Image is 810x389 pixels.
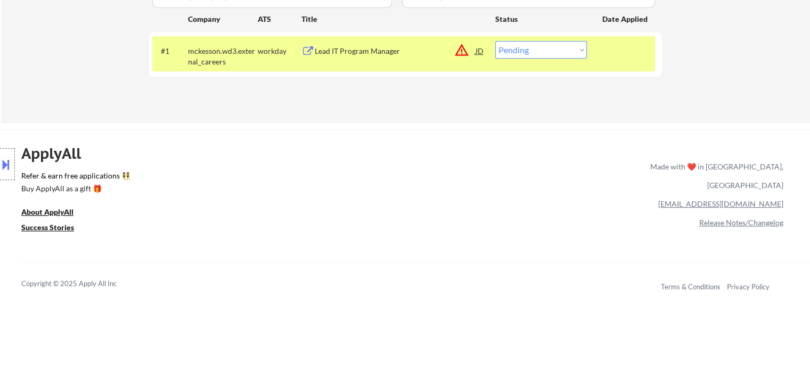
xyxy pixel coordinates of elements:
[727,282,770,291] a: Privacy Policy
[301,14,485,25] div: Title
[315,46,476,56] div: Lead IT Program Manager
[161,46,179,56] div: #1
[188,46,258,67] div: mckesson.wd3.external_careers
[646,157,783,194] div: Made with ❤️ in [GEOGRAPHIC_DATA], [GEOGRAPHIC_DATA]
[495,9,587,28] div: Status
[658,199,783,208] a: [EMAIL_ADDRESS][DOMAIN_NAME]
[699,218,783,227] a: Release Notes/Changelog
[21,172,428,183] a: Refer & earn free applications 👯‍♀️
[474,41,485,60] div: JD
[258,14,301,25] div: ATS
[454,43,469,58] button: warning_amber
[258,46,301,56] div: workday
[661,282,721,291] a: Terms & Conditions
[602,14,649,25] div: Date Applied
[21,279,144,289] div: Copyright © 2025 Apply All Inc
[188,14,258,25] div: Company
